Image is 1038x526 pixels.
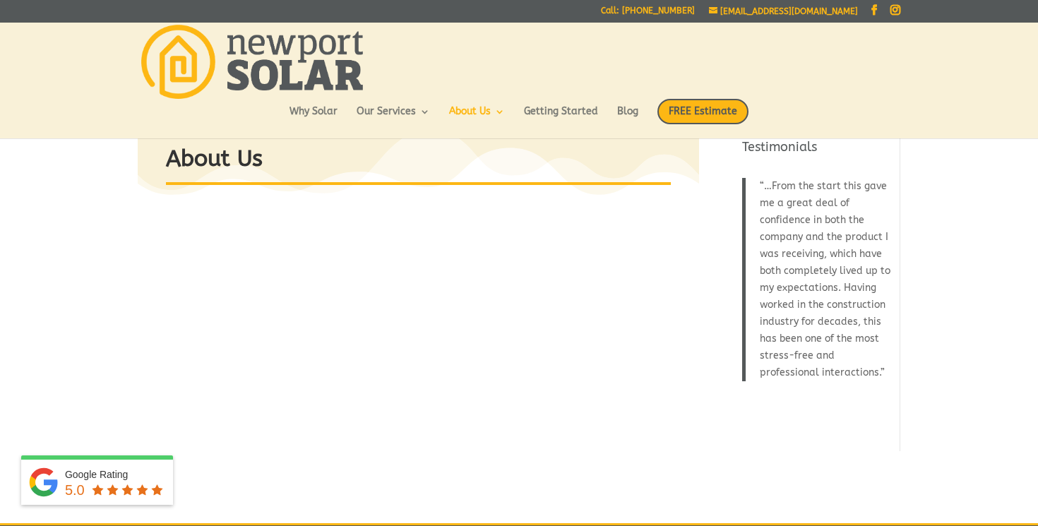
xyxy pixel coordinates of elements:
a: Our Services [357,107,430,131]
a: About Us [449,107,505,131]
a: FREE Estimate [657,99,748,138]
strong: About Us [166,145,263,172]
h4: Testimonials [742,138,891,163]
span: FREE Estimate [657,99,748,124]
img: Newport Solar | Solar Energy Optimized. [141,25,363,99]
blockquote: …From the start this gave me a great deal of confidence in both the company and the product I was... [742,178,891,381]
a: Blog [617,107,638,131]
a: Call: [PHONE_NUMBER] [601,6,695,21]
span: 5.0 [65,482,85,498]
a: [EMAIL_ADDRESS][DOMAIN_NAME] [709,6,858,16]
div: Google Rating [65,467,166,482]
a: Getting Started [524,107,598,131]
a: Why Solar [290,107,338,131]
